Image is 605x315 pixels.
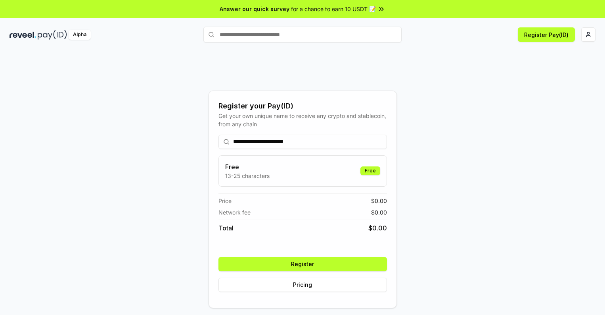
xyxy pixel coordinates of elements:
[360,166,380,175] div: Free
[371,197,387,205] span: $ 0.00
[218,100,387,112] div: Register your Pay(ID)
[69,30,91,40] div: Alpha
[218,208,251,216] span: Network fee
[371,208,387,216] span: $ 0.00
[38,30,67,40] img: pay_id
[218,223,234,233] span: Total
[218,112,387,128] div: Get your own unique name to receive any crypto and stablecoin, from any chain
[291,5,376,13] span: for a chance to earn 10 USDT 📝
[518,27,575,42] button: Register Pay(ID)
[10,30,36,40] img: reveel_dark
[218,257,387,271] button: Register
[368,223,387,233] span: $ 0.00
[218,278,387,292] button: Pricing
[225,172,270,180] p: 13-25 characters
[220,5,289,13] span: Answer our quick survey
[225,162,270,172] h3: Free
[218,197,232,205] span: Price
